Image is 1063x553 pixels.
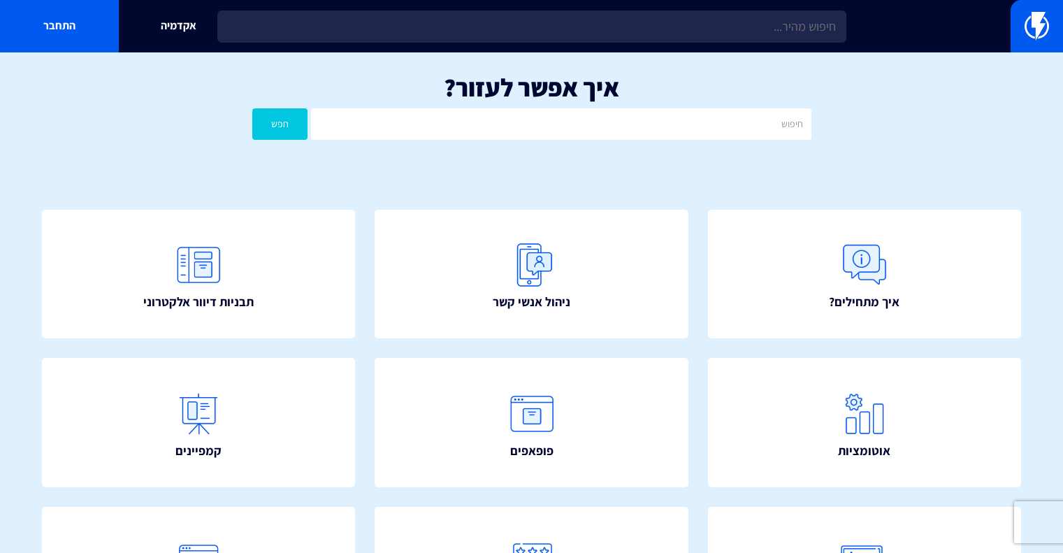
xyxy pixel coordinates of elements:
[829,293,899,311] span: איך מתחילים?
[143,293,254,311] span: תבניות דיוור אלקטרוני
[493,293,570,311] span: ניהול אנשי קשר
[217,10,846,43] input: חיפוש מהיר...
[42,358,355,487] a: קמפיינים
[708,210,1021,339] a: איך מתחילים?
[708,358,1021,487] a: אוטומציות
[375,358,688,487] a: פופאפים
[21,73,1042,101] h1: איך אפשר לעזור?
[311,108,811,140] input: חיפוש
[375,210,688,339] a: ניהול אנשי קשר
[175,442,222,460] span: קמפיינים
[510,442,554,460] span: פופאפים
[838,442,890,460] span: אוטומציות
[252,108,308,140] button: חפש
[42,210,355,339] a: תבניות דיוור אלקטרוני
